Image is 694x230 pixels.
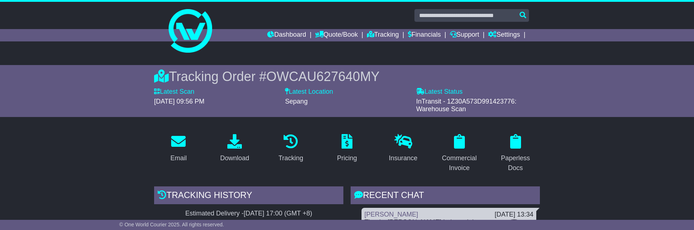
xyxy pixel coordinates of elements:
[278,153,303,163] div: Tracking
[154,186,343,206] div: Tracking history
[491,132,540,175] a: Paperless Docs
[439,153,479,173] div: Commercial Invoice
[416,88,463,96] label: Latest Status
[119,222,224,227] span: © One World Courier 2025. All rights reserved.
[170,153,187,163] div: Email
[364,211,418,218] a: [PERSON_NAME]
[215,132,254,166] a: Download
[285,88,333,96] label: Latest Location
[154,88,194,96] label: Latest Scan
[154,69,540,84] div: Tracking Order #
[496,153,535,173] div: Paperless Docs
[267,29,306,41] a: Dashboard
[220,153,249,163] div: Download
[408,29,441,41] a: Financials
[495,211,533,219] div: [DATE] 13:34
[384,132,422,166] a: Insurance
[244,210,312,218] div: [DATE] 17:00 (GMT +8)
[488,29,520,41] a: Settings
[450,29,479,41] a: Support
[416,98,517,113] span: InTransit - 1Z30A573D991423776: Warehouse Scan
[332,132,362,166] a: Pricing
[389,153,417,163] div: Insurance
[367,29,399,41] a: Tracking
[166,132,191,166] a: Email
[351,186,540,206] div: RECENT CHAT
[154,210,343,218] div: Estimated Delivery -
[274,132,308,166] a: Tracking
[435,132,484,175] a: Commercial Invoice
[337,153,357,163] div: Pricing
[154,98,205,105] span: [DATE] 09:56 PM
[267,69,380,84] span: OWCAU627640MY
[285,98,307,105] span: Sepang
[315,29,358,41] a: Quote/Book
